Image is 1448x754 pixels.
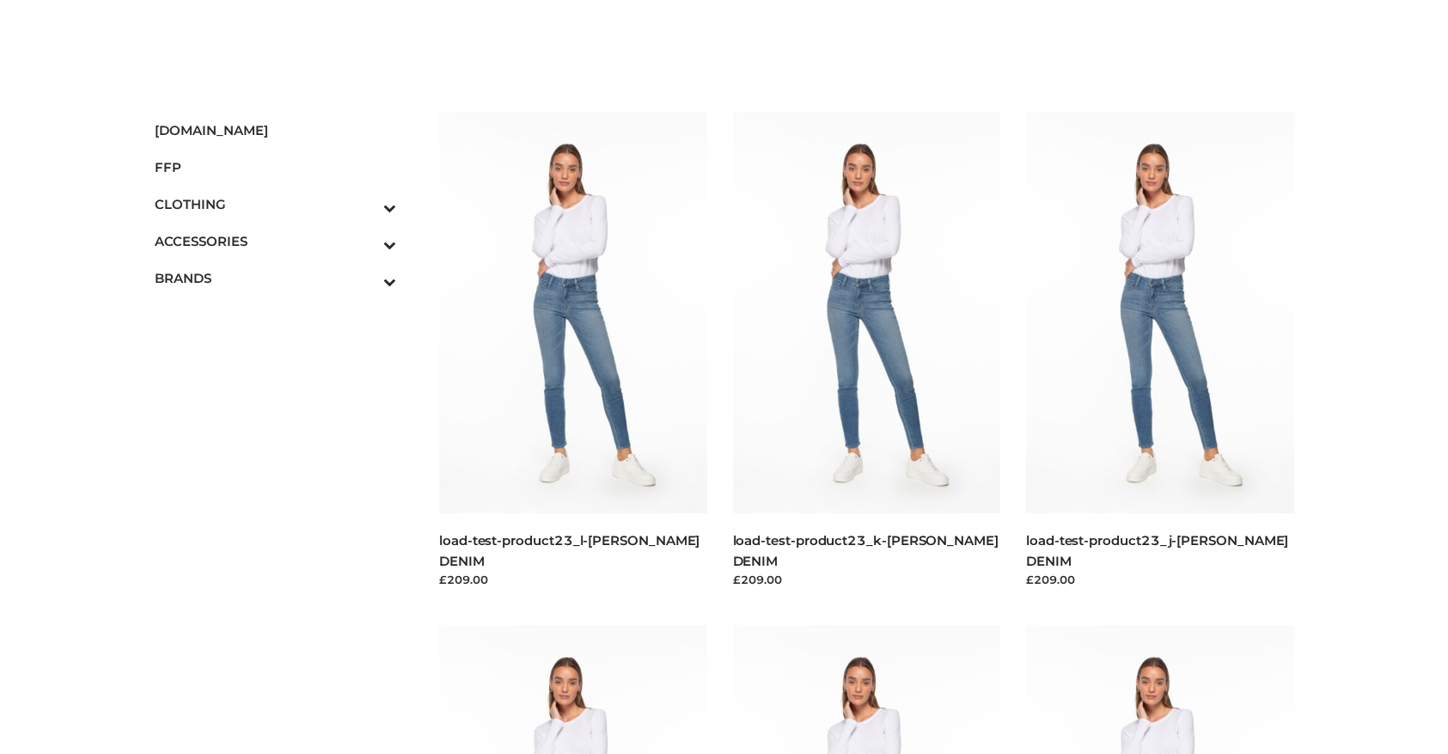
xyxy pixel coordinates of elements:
span: [DOMAIN_NAME] [155,120,397,140]
span: BRANDS [155,268,397,288]
span: CLOTHING [155,194,397,214]
div: £209.00 [439,571,707,588]
div: £209.00 [1026,571,1294,588]
a: [DOMAIN_NAME] [155,112,397,149]
div: £209.00 [733,571,1001,588]
a: FFP [155,149,397,186]
a: BRANDSToggle Submenu [155,260,397,297]
button: Toggle Submenu [336,223,396,260]
a: CLOTHINGToggle Submenu [155,186,397,223]
a: ACCESSORIESToggle Submenu [155,223,397,260]
span: ACCESSORIES [155,231,397,251]
span: FFP [155,157,397,177]
a: load-test-product23_l-[PERSON_NAME] DENIM [439,532,700,568]
a: load-test-product23_k-[PERSON_NAME] DENIM [733,532,999,568]
button: Toggle Submenu [336,186,396,223]
button: Toggle Submenu [336,260,396,297]
a: load-test-product23_j-[PERSON_NAME] DENIM [1026,532,1288,568]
